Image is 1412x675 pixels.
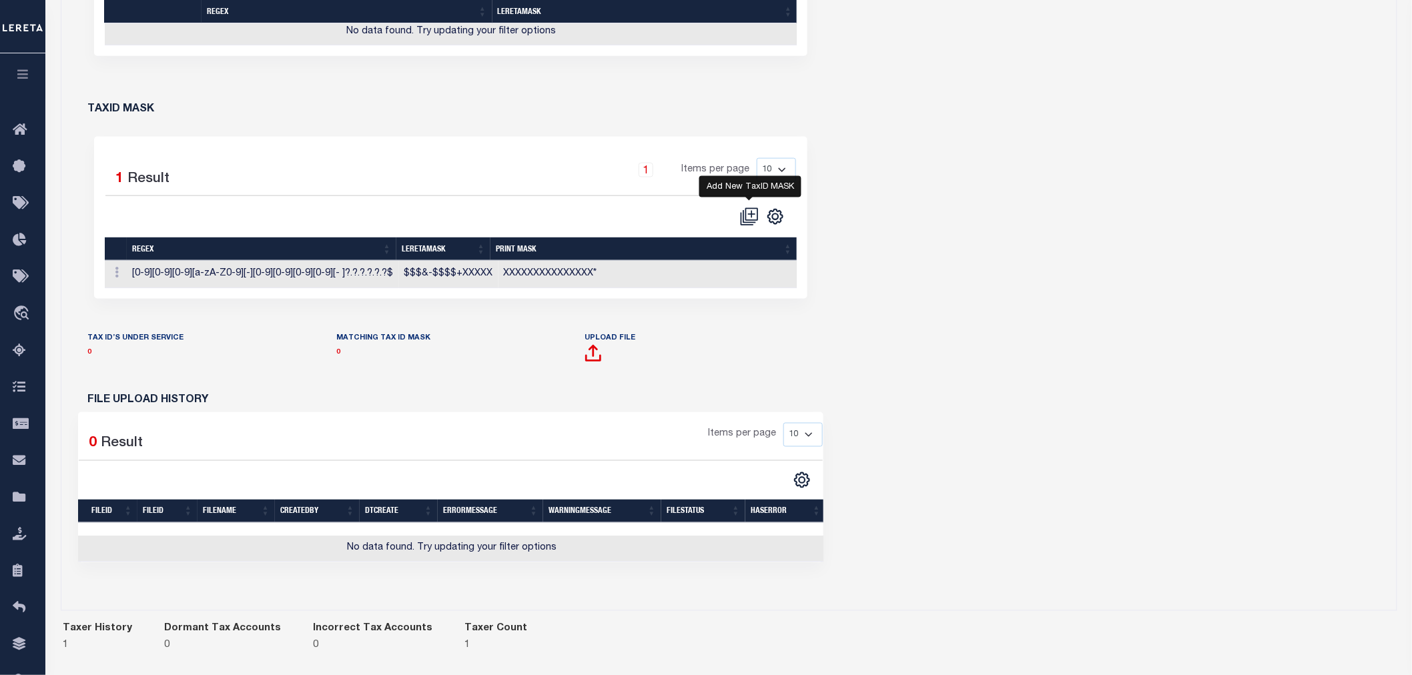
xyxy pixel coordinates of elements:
[165,624,282,633] h5: Dormant Tax Accounts
[396,237,490,261] th: leretamask: activate to sort column ascending
[127,261,399,288] td: [0-9][0-9][0-9][a-zA-Z0-9][-][0-9][0-9][0-9][0-9][- ]?.?.?.?.?.?$
[116,172,124,186] span: 1
[198,500,275,523] th: FileName: activate to sort column ascending
[88,396,813,407] h6: FILE UPLOAD HISTORY
[88,349,92,356] a: 0
[438,500,543,523] th: ErrorMessage: activate to sort column ascending
[78,536,827,562] td: No data found. Try updating your filter options
[127,237,396,261] th: regex: activate to sort column ascending
[661,500,745,523] th: FileStatus: activate to sort column ascending
[314,638,433,654] div: 0
[63,638,133,654] div: 1
[336,349,340,356] a: 0
[336,333,430,344] label: MATCHING TAX ID MASK
[498,261,798,288] td: XXXXXXXXXXXXXXX*
[137,500,198,523] th: FileID: activate to sort column ascending
[682,163,750,177] span: Items per page
[585,333,635,344] label: Upload File
[699,176,801,197] div: Add New TaxID MASK
[490,237,797,261] th: Print Mask: activate to sort column ascending
[78,500,138,523] th: FileID: activate to sort column ascending
[543,500,661,523] th: WarningMessage: activate to sort column ascending
[89,437,97,451] span: 0
[639,163,653,177] a: 1
[101,434,143,455] label: Result
[13,305,34,323] i: travel_explore
[63,624,133,633] h5: Taxer History
[88,333,184,344] label: TAX ID’S UNDER SERVICE
[709,428,777,442] span: Items per page
[465,624,528,633] h5: Taxer Count
[745,500,826,523] th: HasError: activate to sort column ascending
[88,104,155,115] h6: TAXID MASK
[465,638,528,654] div: 1
[165,638,282,654] div: 0
[399,261,498,288] td: $$$&-$$$$+XXXXX
[128,169,170,190] label: Result
[360,500,438,523] th: dtCreate: activate to sort column ascending
[275,500,360,523] th: CreatedBy: activate to sort column ascending
[314,624,433,633] h5: Incorrect Tax Accounts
